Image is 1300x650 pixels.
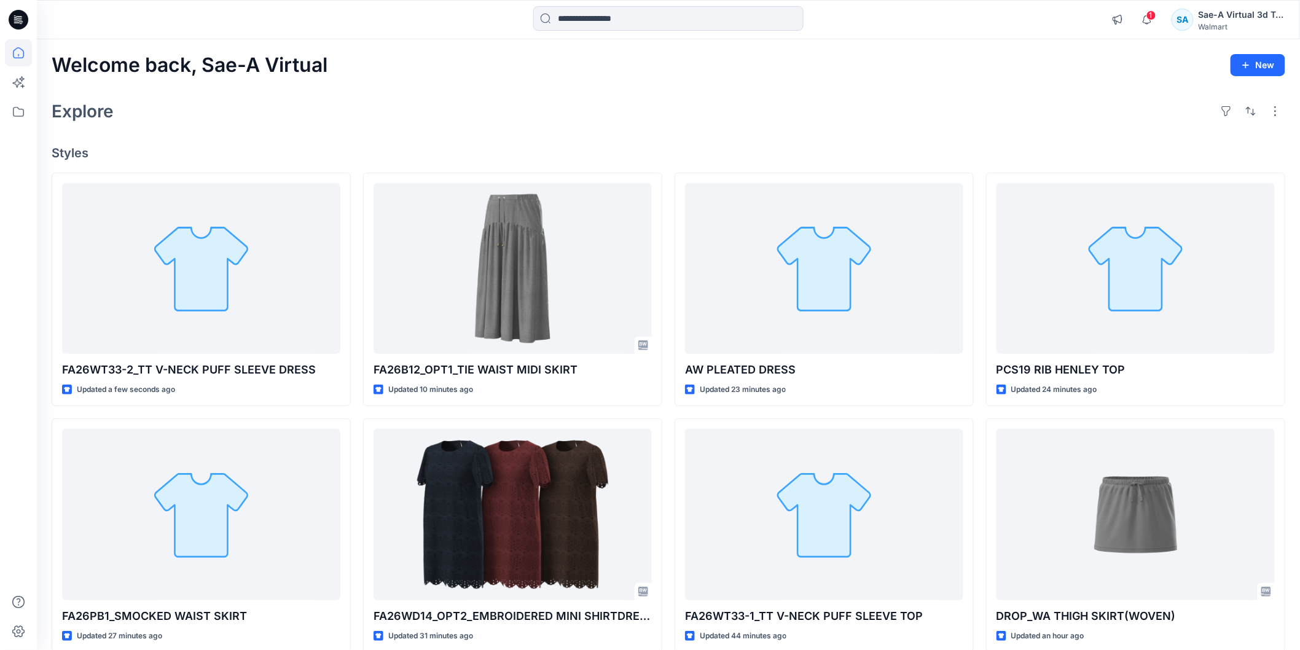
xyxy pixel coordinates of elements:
a: FA26WT33-1_TT V-NECK PUFF SLEEVE TOP [685,429,963,600]
h2: Welcome back, Sae-A Virtual [52,54,327,77]
a: PCS19 RIB HENLEY TOP [997,183,1275,354]
h4: Styles [52,146,1285,160]
p: Updated 44 minutes ago [700,630,786,643]
p: FA26WD14_OPT2_EMBROIDERED MINI SHIRTDRESS [374,608,652,625]
p: Updated an hour ago [1011,630,1084,643]
a: DROP_WA THIGH SKIRT(WOVEN) [997,429,1275,600]
p: Updated 27 minutes ago [77,630,162,643]
div: Walmart [1199,22,1285,31]
p: Updated a few seconds ago [77,383,175,396]
p: Updated 24 minutes ago [1011,383,1097,396]
a: FA26WT33-2_TT V-NECK PUFF SLEEVE DRESS [62,183,340,354]
p: FA26WT33-1_TT V-NECK PUFF SLEEVE TOP [685,608,963,625]
span: 1 [1146,10,1156,20]
p: FA26WT33-2_TT V-NECK PUFF SLEEVE DRESS [62,361,340,378]
div: SA [1172,9,1194,31]
p: Updated 10 minutes ago [388,383,473,396]
a: AW PLEATED DRESS [685,183,963,354]
div: Sae-A Virtual 3d Team [1199,7,1285,22]
p: FA26B12_OPT1_TIE WAIST MIDI SKIRT [374,361,652,378]
p: PCS19 RIB HENLEY TOP [997,361,1275,378]
button: New [1231,54,1285,76]
p: FA26PB1_SMOCKED WAIST SKIRT [62,608,340,625]
p: Updated 31 minutes ago [388,630,473,643]
a: FA26WD14_OPT2_EMBROIDERED MINI SHIRTDRESS [374,429,652,600]
p: DROP_WA THIGH SKIRT(WOVEN) [997,608,1275,625]
a: FA26PB1_SMOCKED WAIST SKIRT [62,429,340,600]
h2: Explore [52,101,114,121]
p: AW PLEATED DRESS [685,361,963,378]
p: Updated 23 minutes ago [700,383,786,396]
a: FA26B12_OPT1_TIE WAIST MIDI SKIRT [374,183,652,354]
